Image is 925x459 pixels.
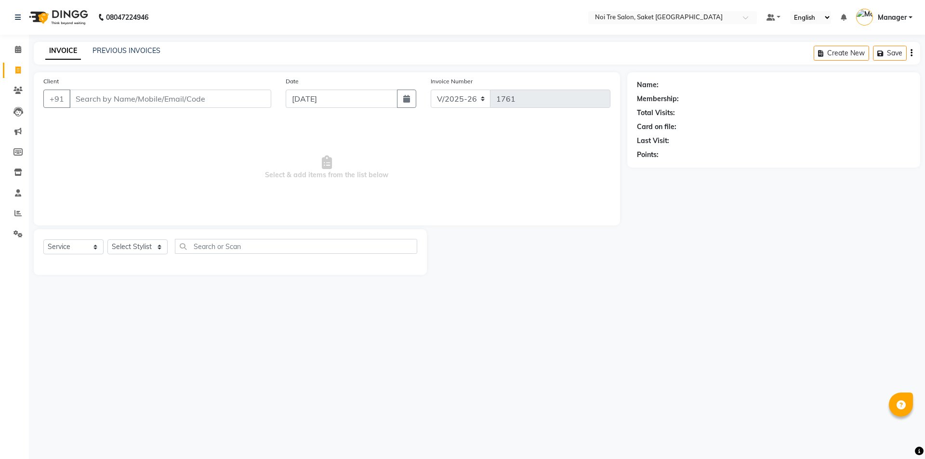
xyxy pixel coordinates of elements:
[856,9,873,26] img: Manager
[878,13,907,23] span: Manager
[175,239,417,254] input: Search or Scan
[43,90,70,108] button: +91
[25,4,91,31] img: logo
[431,77,473,86] label: Invoice Number
[814,46,869,61] button: Create New
[43,119,610,216] span: Select & add items from the list below
[637,80,659,90] div: Name:
[286,77,299,86] label: Date
[106,4,148,31] b: 08047224946
[43,77,59,86] label: Client
[45,42,81,60] a: INVOICE
[637,150,659,160] div: Points:
[92,46,160,55] a: PREVIOUS INVOICES
[637,136,669,146] div: Last Visit:
[885,420,915,449] iframe: chat widget
[637,94,679,104] div: Membership:
[873,46,907,61] button: Save
[69,90,271,108] input: Search by Name/Mobile/Email/Code
[637,122,676,132] div: Card on file:
[637,108,675,118] div: Total Visits:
